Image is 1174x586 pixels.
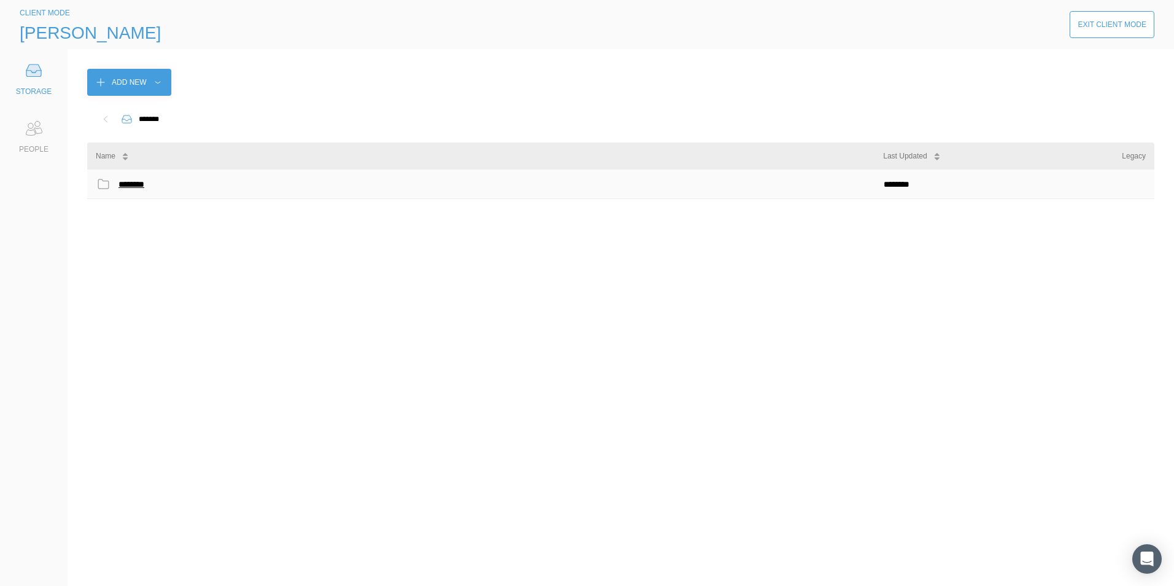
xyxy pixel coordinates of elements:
span: CLIENT MODE [20,9,70,17]
span: [PERSON_NAME] [20,23,161,43]
div: Legacy [1122,150,1146,162]
button: Add New [87,69,171,96]
div: Open Intercom Messenger [1132,544,1162,574]
div: PEOPLE [19,143,49,155]
button: Exit Client Mode [1070,11,1154,38]
div: STORAGE [16,85,52,98]
div: Name [96,150,115,162]
div: Exit Client Mode [1078,18,1146,31]
div: Add New [112,76,147,88]
div: Last Updated [884,150,927,162]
